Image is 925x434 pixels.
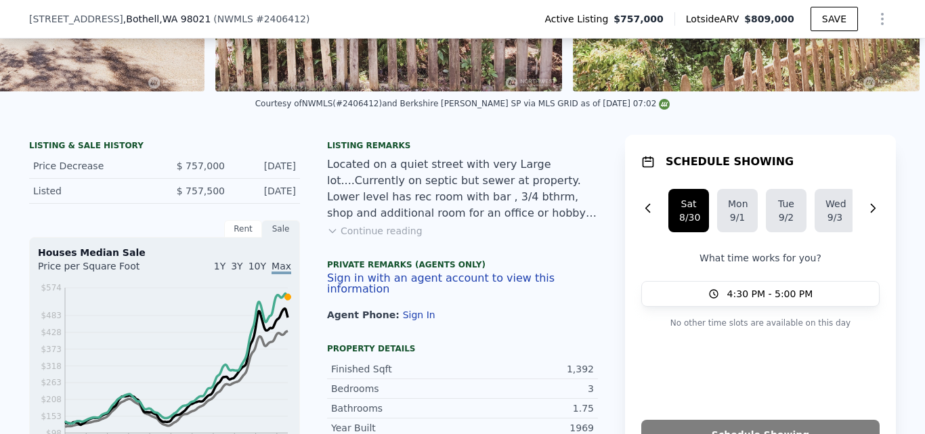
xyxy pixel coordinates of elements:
[41,412,62,421] tspan: $153
[811,7,858,31] button: SAVE
[815,189,855,232] button: Wed9/3
[462,362,594,376] div: 1,392
[331,362,462,376] div: Finished Sqft
[224,220,262,238] div: Rent
[686,12,744,26] span: Lotside ARV
[825,197,844,211] div: Wed
[236,159,296,173] div: [DATE]
[177,186,225,196] span: $ 757,500
[825,211,844,224] div: 9/3
[217,14,253,24] span: NWMLS
[177,160,225,171] span: $ 757,000
[29,12,123,26] span: [STREET_ADDRESS]
[766,189,806,232] button: Tue9/2
[462,382,594,395] div: 3
[777,197,796,211] div: Tue
[666,154,794,170] h1: SCHEDULE SHOWING
[668,189,709,232] button: Sat8/30
[41,362,62,371] tspan: $318
[236,184,296,198] div: [DATE]
[327,309,403,320] span: Agent Phone:
[403,309,435,320] button: Sign In
[38,259,165,281] div: Price per Square Foot
[659,99,670,110] img: NWMLS Logo
[123,12,211,26] span: , Bothell
[462,402,594,415] div: 1.75
[41,328,62,337] tspan: $428
[327,259,598,273] div: Private Remarks (Agents Only)
[869,5,896,32] button: Show Options
[327,156,598,221] div: Located on a quiet street with very Large lot....Currently on septic but sewer at property. Lower...
[641,281,880,307] button: 4:30 PM - 5:00 PM
[777,211,796,224] div: 9/2
[331,402,462,415] div: Bathrooms
[33,159,154,173] div: Price Decrease
[41,283,62,292] tspan: $574
[255,99,670,108] div: Courtesy of NWMLS (#2406412) and Berkshire [PERSON_NAME] SP via MLS GRID as of [DATE] 07:02
[679,211,698,224] div: 8/30
[159,14,211,24] span: , WA 98021
[744,14,794,24] span: $809,000
[641,315,880,331] p: No other time slots are available on this day
[327,224,423,238] button: Continue reading
[614,12,664,26] span: $757,000
[262,220,300,238] div: Sale
[331,382,462,395] div: Bedrooms
[327,273,598,295] button: Sign in with an agent account to view this information
[641,251,880,265] p: What time works for you?
[213,12,309,26] div: ( )
[29,140,300,154] div: LISTING & SALE HISTORY
[214,261,225,272] span: 1Y
[727,287,813,301] span: 4:30 PM - 5:00 PM
[41,311,62,320] tspan: $483
[717,189,758,232] button: Mon9/1
[231,261,242,272] span: 3Y
[41,378,62,387] tspan: $263
[41,345,62,354] tspan: $373
[544,12,614,26] span: Active Listing
[728,197,747,211] div: Mon
[33,184,154,198] div: Listed
[679,197,698,211] div: Sat
[41,395,62,404] tspan: $208
[327,343,598,354] div: Property details
[249,261,266,272] span: 10Y
[327,140,598,151] div: Listing remarks
[38,246,291,259] div: Houses Median Sale
[256,14,306,24] span: # 2406412
[272,261,291,274] span: Max
[728,211,747,224] div: 9/1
